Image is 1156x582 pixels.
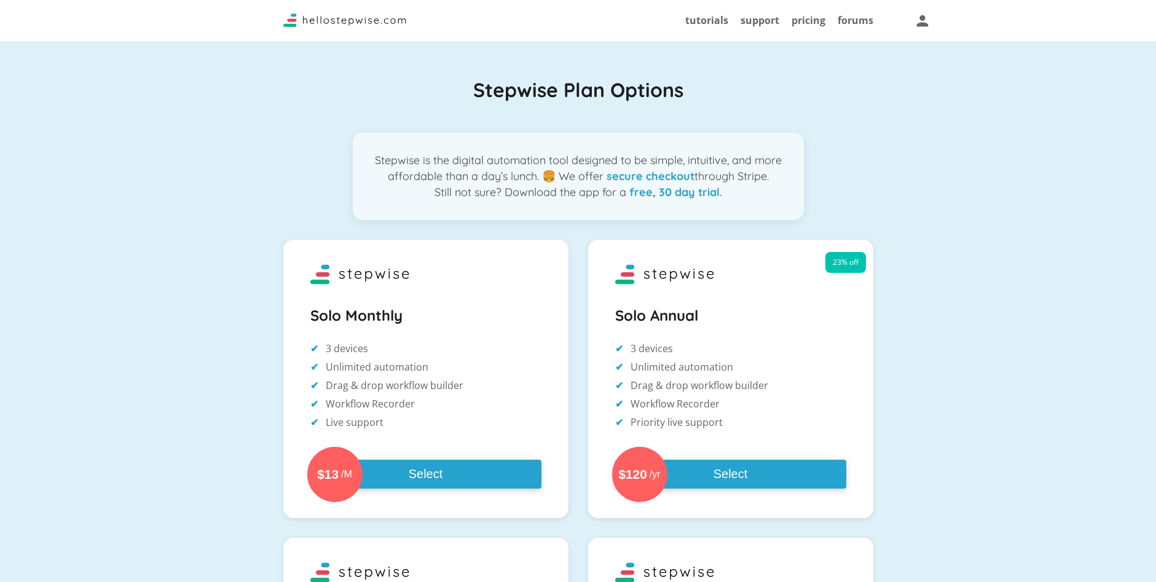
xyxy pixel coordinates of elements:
[650,469,661,480] span: /yr
[353,133,804,220] p: Stepwise is the digital automation tool designed to be simple, intuitive, and more affordable tha...
[298,259,421,290] img: Stepwise
[615,460,846,489] button: $120/yrSelect
[310,302,541,329] h2: Solo Monthly
[341,469,352,480] span: /M
[283,17,406,30] a: Stepwise
[615,359,846,375] li: Unlimited automation
[685,14,728,27] a: tutorials
[310,377,541,393] li: Drag & drop workflow builder
[283,77,873,103] h1: Stepwise Plan Options
[615,377,846,393] li: Drag & drop workflow builder
[825,252,866,273] span: 23% off
[310,396,541,412] li: Workflow Recorder
[615,302,846,329] h2: Solo Annual
[629,185,720,199] strong: free, 30 day trial
[310,340,541,356] li: 3 devices
[283,14,406,27] img: Logo
[607,169,694,183] strong: secure checkout
[618,467,647,482] span: $120
[317,467,339,482] span: $13
[615,414,846,430] li: Priority live support
[310,460,541,489] button: $13/MSelect
[792,14,825,27] a: pricing
[615,340,846,356] li: 3 devices
[310,414,541,430] li: Live support
[838,14,873,27] a: forums
[615,396,846,412] li: Workflow Recorder
[310,359,541,375] li: Unlimited automation
[603,259,726,290] img: Stepwise
[741,14,779,27] a: support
